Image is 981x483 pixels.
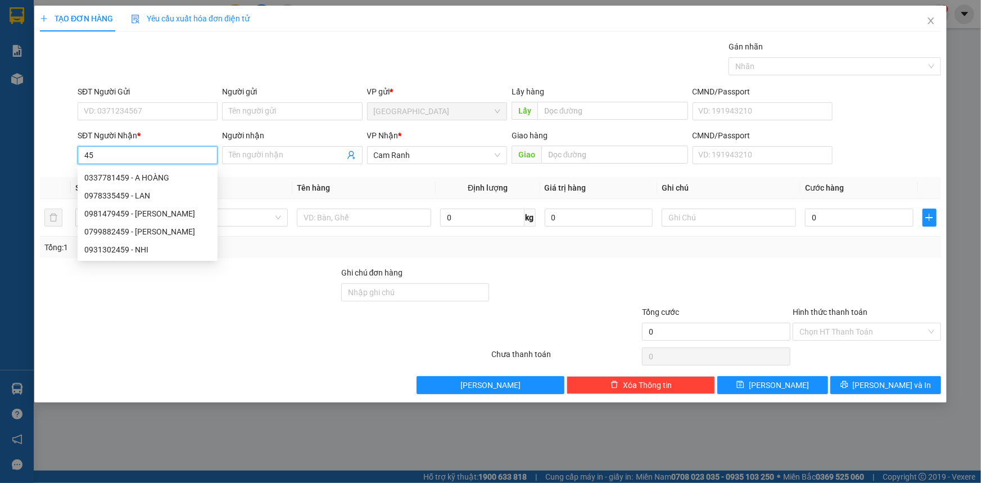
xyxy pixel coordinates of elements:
[923,213,936,222] span: plus
[40,15,48,22] span: plus
[84,225,211,238] div: 0799882459 - [PERSON_NAME]
[84,243,211,256] div: 0931302459 - NHI
[222,129,362,142] div: Người nhận
[512,131,548,140] span: Giao hàng
[840,381,848,390] span: printer
[122,14,149,41] img: logo.jpg
[926,16,935,25] span: close
[297,183,330,192] span: Tên hàng
[341,268,403,277] label: Ghi chú đơn hàng
[78,129,218,142] div: SĐT Người Nhận
[915,6,947,37] button: Close
[78,223,218,241] div: 0799882459 - KIM THANG
[623,379,672,391] span: Xóa Thông tin
[537,102,688,120] input: Dọc đường
[717,376,828,394] button: save[PERSON_NAME]
[44,241,379,254] div: Tổng: 1
[749,379,809,391] span: [PERSON_NAME]
[417,376,565,394] button: [PERSON_NAME]
[460,379,521,391] span: [PERSON_NAME]
[374,147,500,164] span: Cam Ranh
[14,73,64,184] b: [PERSON_NAME] - [PERSON_NAME]
[94,43,155,52] b: [DOMAIN_NAME]
[78,85,218,98] div: SĐT Người Gửi
[297,209,431,227] input: VD: Bàn, Ghế
[78,169,218,187] div: 0337781459 - A HOÀNG
[736,381,744,390] span: save
[512,102,537,120] span: Lấy
[78,187,218,205] div: 0978335459 - LAN
[662,209,796,227] input: Ghi Chú
[367,85,507,98] div: VP gửi
[491,348,641,368] div: Chưa thanh toán
[78,241,218,259] div: 0931302459 - NHI
[160,209,281,226] span: Khác
[341,283,490,301] input: Ghi chú đơn hàng
[567,376,715,394] button: deleteXóa Thông tin
[75,183,84,192] span: SL
[44,209,62,227] button: delete
[374,103,500,120] span: Sài Gòn
[222,85,362,98] div: Người gửi
[611,381,618,390] span: delete
[468,183,508,192] span: Định lượng
[830,376,941,394] button: printer[PERSON_NAME] và In
[84,171,211,184] div: 0337781459 - A HOÀNG
[512,87,544,96] span: Lấy hàng
[40,14,113,23] span: TẠO ĐƠN HÀNG
[94,53,155,67] li: (c) 2017
[131,14,250,23] span: Yêu cầu xuất hóa đơn điện tử
[541,146,688,164] input: Dọc đường
[693,129,833,142] div: CMND/Passport
[657,177,801,199] th: Ghi chú
[525,209,536,227] span: kg
[367,131,399,140] span: VP Nhận
[512,146,541,164] span: Giao
[545,183,586,192] span: Giá trị hàng
[84,189,211,202] div: 0978335459 - LAN
[793,308,867,317] label: Hình thức thanh toán
[69,16,112,108] b: [PERSON_NAME] - Gửi khách hàng
[642,308,679,317] span: Tổng cước
[131,15,140,24] img: icon
[923,209,937,227] button: plus
[853,379,932,391] span: [PERSON_NAME] và In
[805,183,844,192] span: Cước hàng
[84,207,211,220] div: 0981479459 - [PERSON_NAME]
[693,85,833,98] div: CMND/Passport
[78,205,218,223] div: 0981479459 - ANH CƯỜNG
[347,151,356,160] span: user-add
[729,42,763,51] label: Gán nhãn
[545,209,653,227] input: 0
